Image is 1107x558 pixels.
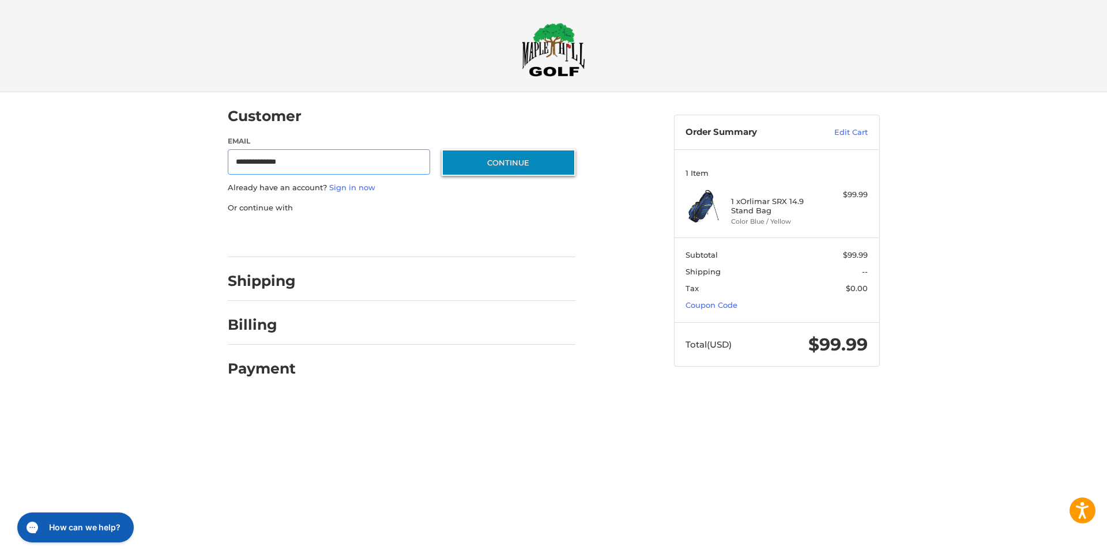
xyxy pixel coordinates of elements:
p: Or continue with [228,202,575,214]
h2: Shipping [228,272,296,290]
li: Color Blue / Yellow [731,217,819,227]
h4: 1 x Orlimar SRX 14.9 Stand Bag [731,197,819,216]
h2: Billing [228,316,295,334]
p: Already have an account? [228,182,575,194]
span: Shipping [686,267,721,276]
a: Sign in now [329,183,375,192]
a: Coupon Code [686,300,737,310]
iframe: PayPal-paypal [224,225,310,246]
span: -- [862,267,868,276]
span: $0.00 [846,284,868,293]
iframe: Google Customer Reviews [1012,527,1107,558]
label: Email [228,136,431,146]
div: $99.99 [822,189,868,201]
img: Maple Hill Golf [522,22,585,77]
span: Tax [686,284,699,293]
h3: 1 Item [686,168,868,178]
a: Edit Cart [809,127,868,138]
h2: Customer [228,107,302,125]
span: Subtotal [686,250,718,259]
span: Total (USD) [686,339,732,350]
span: $99.99 [843,250,868,259]
iframe: PayPal-venmo [419,225,506,246]
span: $99.99 [808,334,868,355]
iframe: Gorgias live chat messenger [12,508,137,546]
iframe: PayPal-paylater [322,225,408,246]
h3: Order Summary [686,127,809,138]
button: Continue [442,149,575,176]
h2: Payment [228,360,296,378]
